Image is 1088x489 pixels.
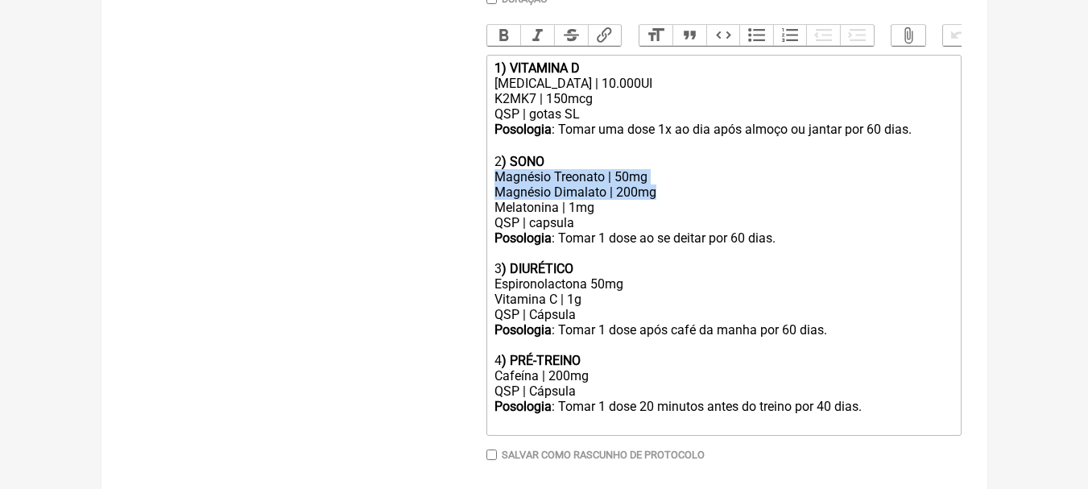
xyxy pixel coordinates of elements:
button: Quote [672,25,706,46]
button: Increase Level [840,25,874,46]
div: 3 [494,261,952,276]
div: Cafeína | 200mg [494,368,952,383]
strong: 1) VITAMINA D [494,60,580,76]
div: K2MK7 | 150mcg [494,91,952,106]
button: Attach Files [891,25,925,46]
div: : Tomar 1 dose 20 minutos antes do treino por 40 dias. [494,399,952,429]
label: Salvar como rascunho de Protocolo [502,449,705,461]
strong: Posologia [494,322,552,338]
button: Strikethrough [554,25,588,46]
div: : Tomar 1 dose após café da manha por 60 dias. [494,322,952,353]
button: Heading [639,25,673,46]
div: [MEDICAL_DATA] | 10.000UI [494,76,952,91]
button: Decrease Level [806,25,840,46]
strong: ) PRÉ-TREINO [502,353,581,368]
div: : Tomar 1 dose ao se deitar por 60 dias. [494,230,952,261]
div: Magnésio Treonato | 50mg [494,169,952,184]
div: 4 [494,353,952,368]
button: Bullets [739,25,773,46]
div: Magnésio Dimalato | 200mg Melatonina | 1mg QSP | capsula [494,184,952,230]
div: 2 [494,154,952,169]
strong: ) DIURÉTICO [502,261,573,276]
div: QSP | Cápsula [494,383,952,399]
div: QSP | gotas SL [494,106,952,122]
button: Bold [487,25,521,46]
button: Numbers [773,25,807,46]
button: Italic [520,25,554,46]
strong: Posologia [494,399,552,414]
button: Undo [943,25,977,46]
button: Code [706,25,740,46]
button: Link [588,25,622,46]
strong: Posologia [494,230,552,246]
div: Espironolactona 50mg Vitamina C | 1g [494,276,952,307]
strong: ) SONO [502,154,544,169]
div: : Tomar uma dose 1x ao dia após almoço ou jantar por 60 dias. ㅤ [494,122,952,154]
div: QSP | Cápsula [494,307,952,322]
strong: Posologia [494,122,552,137]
